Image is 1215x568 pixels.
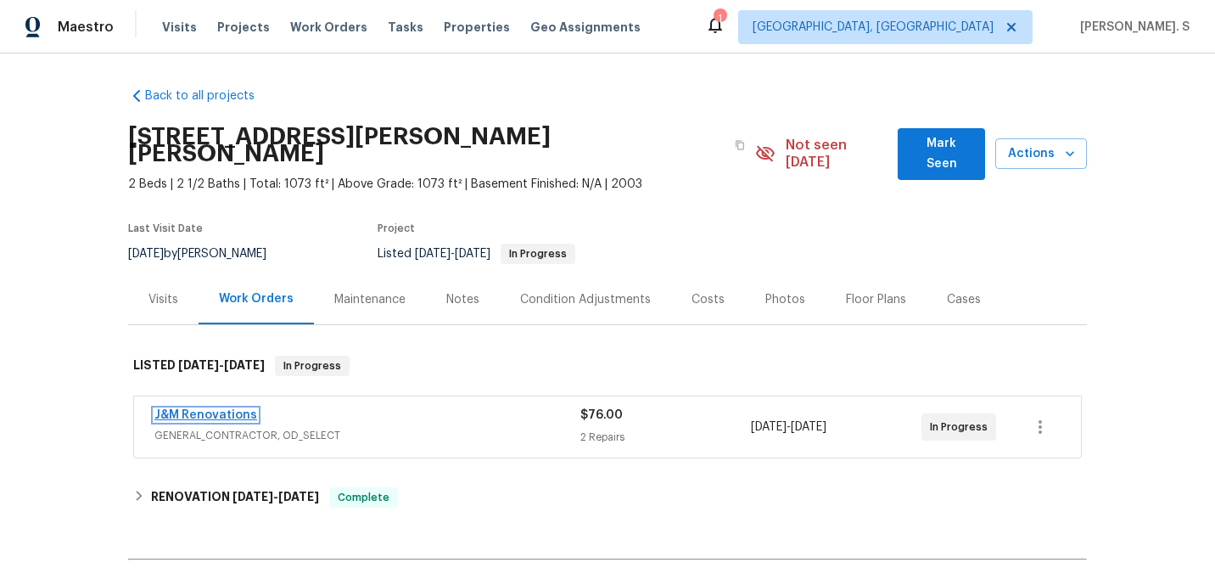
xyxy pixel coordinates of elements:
span: - [415,248,490,260]
div: RENOVATION [DATE]-[DATE]Complete [128,477,1087,518]
div: Cases [947,291,981,308]
span: Not seen [DATE] [786,137,888,171]
div: LISTED [DATE]-[DATE]In Progress [128,339,1087,393]
button: Mark Seen [898,128,985,180]
span: - [232,491,319,503]
div: 1 [714,10,725,27]
h2: [STREET_ADDRESS][PERSON_NAME][PERSON_NAME] [128,128,725,162]
span: $76.00 [580,409,623,421]
span: In Progress [930,419,994,436]
span: Geo Assignments [530,19,641,36]
span: [GEOGRAPHIC_DATA], [GEOGRAPHIC_DATA] [753,19,994,36]
span: - [751,419,826,436]
span: Tasks [388,21,423,33]
span: Listed [378,248,575,260]
span: Actions [1009,143,1073,165]
span: [DATE] [128,248,164,260]
span: Last Visit Date [128,223,203,233]
h6: RENOVATION [151,487,319,508]
span: [PERSON_NAME]. S [1073,19,1190,36]
span: Project [378,223,415,233]
div: Maintenance [334,291,406,308]
span: - [178,359,265,371]
div: Costs [691,291,725,308]
span: Complete [331,489,396,506]
span: [DATE] [791,421,826,433]
div: 2 Repairs [580,429,751,446]
span: In Progress [502,249,574,259]
span: In Progress [277,357,348,374]
button: Actions [995,138,1087,170]
button: Copy Address [725,130,755,160]
span: Work Orders [290,19,367,36]
div: Visits [148,291,178,308]
h6: LISTED [133,356,265,376]
div: by [PERSON_NAME] [128,244,287,264]
span: Projects [217,19,270,36]
span: [DATE] [455,248,490,260]
span: [DATE] [278,491,319,503]
span: Visits [162,19,197,36]
span: Maestro [58,19,114,36]
a: J&M Renovations [154,409,257,421]
a: Back to all projects [128,87,291,104]
span: Mark Seen [911,133,971,175]
span: [DATE] [232,491,273,503]
span: GENERAL_CONTRACTOR, OD_SELECT [154,427,580,444]
span: [DATE] [224,359,265,371]
div: Work Orders [219,290,294,307]
span: 2 Beds | 2 1/2 Baths | Total: 1073 ft² | Above Grade: 1073 ft² | Basement Finished: N/A | 2003 [128,176,755,193]
div: Floor Plans [846,291,906,308]
span: [DATE] [178,359,219,371]
span: [DATE] [751,421,787,433]
div: Condition Adjustments [520,291,651,308]
span: [DATE] [415,248,451,260]
div: Notes [446,291,479,308]
div: Photos [765,291,805,308]
span: Properties [444,19,510,36]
